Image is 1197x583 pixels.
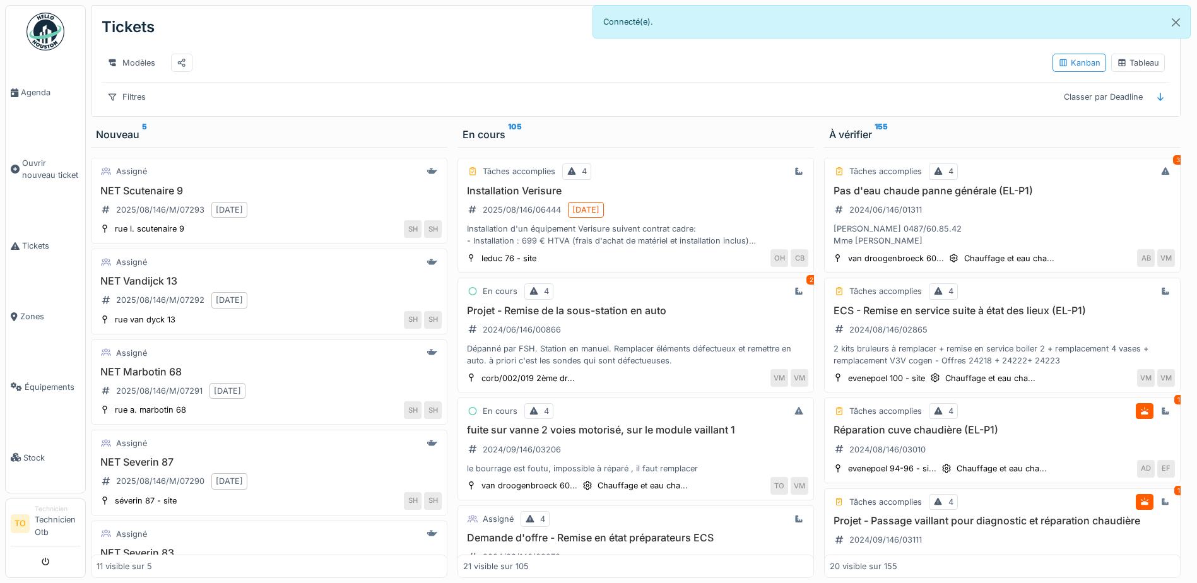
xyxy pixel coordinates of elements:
[35,504,80,543] li: Technicien Otb
[404,220,422,238] div: SH
[770,477,788,495] div: TO
[830,223,1175,247] div: [PERSON_NAME] 0487/60.85.42 Mme [PERSON_NAME]
[25,381,80,393] span: Équipements
[116,437,147,449] div: Assigné
[1117,57,1159,69] div: Tableau
[483,405,517,417] div: En cours
[115,314,175,326] div: rue van dyck 13
[97,560,152,572] div: 11 visible sur 5
[1137,460,1155,478] div: AD
[116,347,147,359] div: Assigné
[463,127,809,142] div: En cours
[463,185,808,197] h3: Installation Verisure
[791,477,808,495] div: VM
[116,294,204,306] div: 2025/08/146/M/07292
[1173,155,1183,165] div: 3
[21,86,80,98] span: Agenda
[22,240,80,252] span: Tickets
[116,528,147,540] div: Assigné
[875,127,888,142] sup: 155
[483,165,555,177] div: Tâches accomplies
[483,285,517,297] div: En cours
[948,285,953,297] div: 4
[830,185,1175,197] h3: Pas d'eau chaude panne générale (EL-P1)
[948,405,953,417] div: 4
[216,475,243,487] div: [DATE]
[463,560,529,572] div: 21 visible sur 105
[102,88,151,106] div: Filtres
[481,480,577,492] div: van droogenbroeck 60...
[829,127,1176,142] div: À vérifier
[11,504,80,546] a: TO TechnicienTechnicien Otb
[948,165,953,177] div: 4
[116,165,147,177] div: Assigné
[849,285,922,297] div: Tâches accomplies
[216,294,243,306] div: [DATE]
[6,351,85,422] a: Équipements
[848,252,944,264] div: van droogenbroeck 60...
[481,372,575,384] div: corb/002/019 2ème dr...
[214,385,241,397] div: [DATE]
[830,305,1175,317] h3: ECS - Remise en service suite à état des lieux (EL-P1)
[11,514,30,533] li: TO
[20,310,80,322] span: Zones
[97,547,442,559] h3: NET Severin 83
[1174,395,1183,404] div: 1
[27,13,64,50] img: Badge_color-CXgf-gQk.svg
[791,369,808,387] div: VM
[849,405,922,417] div: Tâches accomplies
[483,513,514,525] div: Assigné
[849,496,922,508] div: Tâches accomplies
[424,401,442,419] div: SH
[102,54,161,72] div: Modèles
[463,223,808,247] div: Installation d'un équipement Verisure suivent contrat cadre: - Installation : 699 € HTVA (frais d...
[404,311,422,329] div: SH
[97,275,442,287] h3: NET Vandijck 13
[848,372,925,384] div: evenepoel 100 - site
[1157,369,1175,387] div: VM
[216,204,243,216] div: [DATE]
[6,422,85,493] a: Stock
[945,372,1035,384] div: Chauffage et eau cha...
[404,401,422,419] div: SH
[1162,6,1190,39] button: Close
[23,452,80,464] span: Stock
[115,495,177,507] div: séverin 87 - site
[97,185,442,197] h3: NET Scutenaire 9
[142,127,147,142] sup: 5
[6,281,85,352] a: Zones
[6,57,85,128] a: Agenda
[481,252,536,264] div: leduc 76 - site
[849,324,928,336] div: 2024/08/146/02865
[1174,486,1183,495] div: 1
[1137,369,1155,387] div: VM
[849,204,922,216] div: 2024/06/146/01311
[463,343,808,367] div: Dépanné par FSH. Station en manuel. Remplacer éléments défectueux et remettre en auto. à priori c...
[830,560,897,572] div: 20 visible sur 155
[115,404,186,416] div: rue a. marbotin 68
[6,211,85,281] a: Tickets
[830,515,1175,527] h3: Projet - Passage vaillant pour diagnostic et réparation chaudière
[463,305,808,317] h3: Projet - Remise de la sous-station en auto
[1137,249,1155,267] div: AB
[791,249,808,267] div: CB
[483,444,561,456] div: 2024/09/146/03206
[102,11,155,44] div: Tickets
[35,504,80,514] div: Technicien
[22,157,80,181] span: Ouvrir nouveau ticket
[582,165,587,177] div: 4
[544,405,549,417] div: 4
[424,492,442,510] div: SH
[463,424,808,436] h3: fuite sur vanne 2 voies motorisé, sur le module vaillant 1
[463,462,808,474] div: le bourrage est foutu, impossible à réparé , il faut remplacer
[572,204,599,216] div: [DATE]
[483,324,561,336] div: 2024/06/146/00866
[508,127,522,142] sup: 105
[424,220,442,238] div: SH
[593,5,1191,38] div: Connecté(e).
[948,496,953,508] div: 4
[540,513,545,525] div: 4
[97,366,442,378] h3: NET Marbotin 68
[1058,88,1148,106] div: Classer par Deadline
[97,456,442,468] h3: NET Severin 87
